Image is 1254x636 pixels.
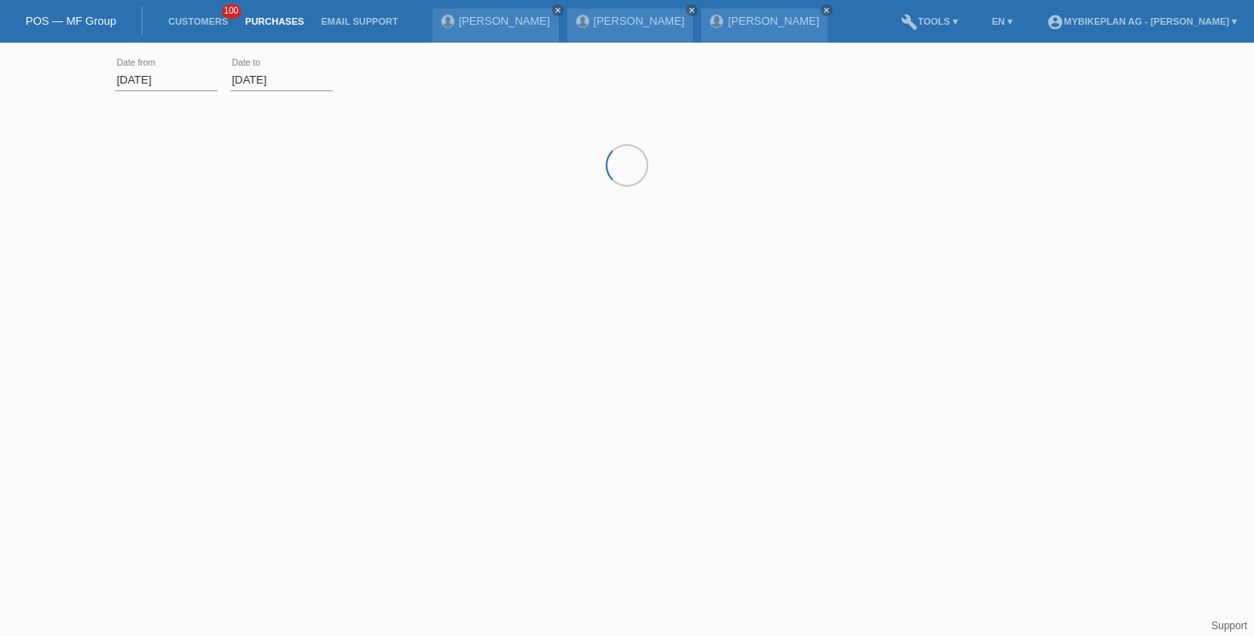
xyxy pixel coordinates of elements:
[984,16,1021,26] a: EN ▾
[901,14,918,31] i: build
[552,4,564,16] a: close
[1211,620,1247,632] a: Support
[688,6,696,14] i: close
[312,16,406,26] a: Email Support
[459,14,550,27] a: [PERSON_NAME]
[686,4,698,16] a: close
[1038,16,1245,26] a: account_circleMybikeplan AG - [PERSON_NAME] ▾
[594,14,685,27] a: [PERSON_NAME]
[160,16,236,26] a: Customers
[554,6,562,14] i: close
[1047,14,1064,31] i: account_circle
[222,4,242,19] span: 100
[892,16,967,26] a: buildTools ▾
[728,14,819,27] a: [PERSON_NAME]
[236,16,312,26] a: Purchases
[821,4,833,16] a: close
[822,6,831,14] i: close
[26,14,116,27] a: POS — MF Group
